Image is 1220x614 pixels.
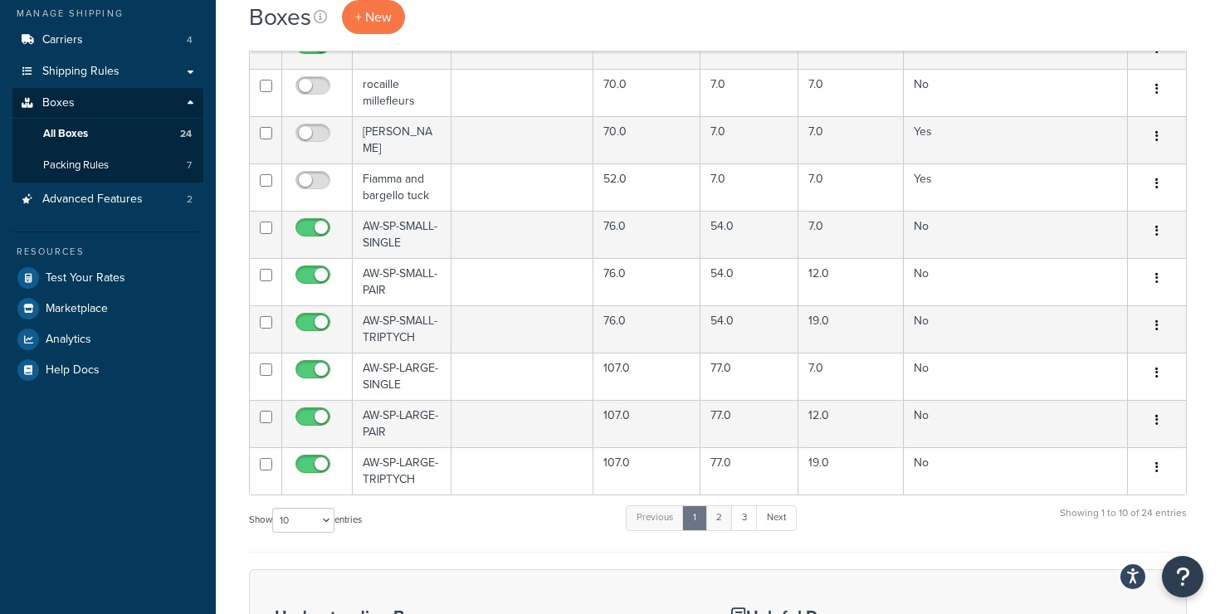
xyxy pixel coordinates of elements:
td: 76.0 [593,211,700,258]
span: + New [355,7,392,27]
button: Open Resource Center [1162,556,1203,597]
td: 7.0 [700,163,799,211]
span: 4 [187,33,193,47]
td: 7.0 [700,69,799,116]
td: 70.0 [593,116,700,163]
td: 7.0 [798,69,904,116]
td: Yes [904,116,1128,163]
td: 52.0 [593,163,700,211]
a: Next [756,505,797,530]
div: Resources [12,245,203,259]
td: 19.0 [798,447,904,495]
td: 77.0 [700,353,799,400]
a: 3 [731,505,758,530]
li: Advanced Features [12,184,203,215]
td: 7.0 [798,163,904,211]
a: Test Your Rates [12,263,203,293]
td: 107.0 [593,353,700,400]
span: Shipping Rules [42,65,120,79]
td: 54.0 [700,305,799,353]
td: 7.0 [798,116,904,163]
span: All Boxes [43,127,88,141]
label: Show entries [249,508,362,533]
td: No [904,400,1128,447]
td: 77.0 [700,447,799,495]
td: 7.0 [798,211,904,258]
div: Manage Shipping [12,7,203,21]
select: Showentries [272,508,334,533]
td: AW-SP-SMALL-PAIR [353,258,451,305]
a: Packing Rules 7 [12,150,203,181]
span: Boxes [42,96,75,110]
td: 76.0 [593,305,700,353]
span: Test Your Rates [46,271,125,285]
div: Showing 1 to 10 of 24 entries [1060,504,1187,539]
td: Yes [904,163,1128,211]
td: 12.0 [798,258,904,305]
td: AW-SP-SMALL-SINGLE [353,211,451,258]
span: Packing Rules [43,158,109,173]
td: 7.0 [798,353,904,400]
span: 7 [187,158,192,173]
a: Marketplace [12,294,203,324]
td: 77.0 [700,400,799,447]
td: No [904,258,1128,305]
td: No [904,69,1128,116]
td: AW-SP-SMALL-TRIPTYCH [353,305,451,353]
td: 19.0 [798,305,904,353]
a: Previous [626,505,684,530]
td: No [904,305,1128,353]
span: Advanced Features [42,192,143,207]
td: 76.0 [593,258,700,305]
a: Shipping Rules [12,56,203,87]
span: 24 [180,127,192,141]
td: 7.0 [700,116,799,163]
td: [PERSON_NAME] [353,116,451,163]
a: 2 [705,505,733,530]
a: All Boxes 24 [12,119,203,149]
a: Analytics [12,324,203,354]
span: 2 [187,192,193,207]
span: Help Docs [46,363,100,378]
a: Help Docs [12,355,203,385]
li: Boxes [12,88,203,183]
td: No [904,211,1128,258]
td: 107.0 [593,447,700,495]
a: 1 [682,505,707,530]
td: 107.0 [593,400,700,447]
li: Packing Rules [12,150,203,181]
a: Carriers 4 [12,25,203,56]
td: 54.0 [700,211,799,258]
td: 54.0 [700,258,799,305]
li: Carriers [12,25,203,56]
a: Boxes [12,88,203,119]
li: All Boxes [12,119,203,149]
td: No [904,447,1128,495]
td: 12.0 [798,400,904,447]
span: Marketplace [46,302,108,316]
td: Fiamma and bargello tuck [353,163,451,211]
td: AW-SP-LARGE-PAIR [353,400,451,447]
td: AW-SP-LARGE-TRIPTYCH [353,447,451,495]
td: AW-SP-LARGE-SINGLE [353,353,451,400]
span: Analytics [46,333,91,347]
span: Carriers [42,33,83,47]
h1: Boxes [249,1,311,33]
td: 70.0 [593,69,700,116]
td: rocaille millefleurs [353,69,451,116]
a: Advanced Features 2 [12,184,203,215]
td: No [904,353,1128,400]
